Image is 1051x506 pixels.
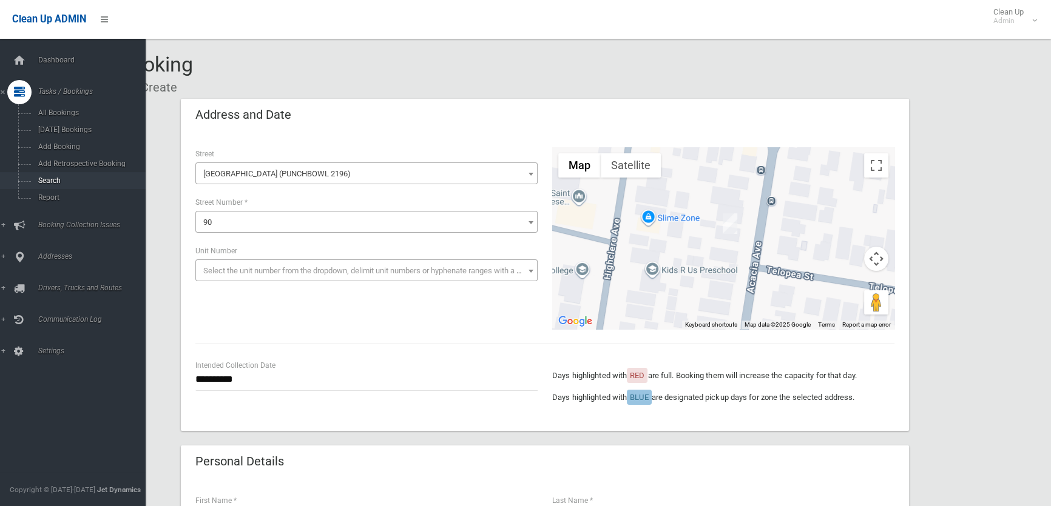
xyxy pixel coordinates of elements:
[555,313,595,329] img: Google
[35,193,144,202] span: Report
[35,87,154,96] span: Tasks / Bookings
[35,221,154,229] span: Booking Collection Issues
[552,390,894,405] p: Days highlighted with are designated pickup days for zone the selected address.
[35,142,144,151] span: Add Booking
[864,290,888,315] button: Drag Pegman onto the map to open Street View
[35,159,144,168] span: Add Retrospective Booking
[552,368,894,383] p: Days highlighted with are full. Booking them will increase the capacity for that day.
[842,321,891,328] a: Report a map error
[132,76,177,99] li: Create
[993,16,1024,25] small: Admin
[723,213,737,234] div: 90 Acacia Avenue, PUNCHBOWL NSW 2196
[195,211,538,233] span: 90
[35,108,144,117] span: All Bookings
[630,371,644,380] span: RED
[198,214,535,231] span: 90
[10,485,95,494] span: Copyright © [DATE]-[DATE]
[35,252,154,261] span: Addresses
[864,153,888,178] button: Toggle fullscreen view
[181,103,306,127] header: Address and Date
[203,218,212,227] span: 90
[864,247,888,271] button: Map camera controls
[35,347,154,355] span: Settings
[35,176,144,185] span: Search
[195,162,538,184] span: Acacia Avenue (PUNCHBOWL 2196)
[203,266,542,275] span: Select the unit number from the dropdown, delimit unit numbers or hyphenate ranges with a comma
[630,393,648,402] span: BLUE
[35,284,154,292] span: Drivers, Trucks and Routes
[818,321,835,328] a: Terms (opens in new tab)
[555,313,595,329] a: Open this area in Google Maps (opens a new window)
[35,56,154,64] span: Dashboard
[12,13,86,25] span: Clean Up ADMIN
[601,153,661,178] button: Show satellite imagery
[35,315,154,324] span: Communication Log
[987,7,1036,25] span: Clean Up
[35,125,144,134] span: [DATE] Bookings
[198,165,535,182] span: Acacia Avenue (PUNCHBOWL 2196)
[97,485,141,494] strong: Jet Dynamics
[558,153,601,178] button: Show street map
[745,321,811,328] span: Map data ©2025 Google
[181,450,299,473] header: Personal Details
[685,321,737,329] button: Keyboard shortcuts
